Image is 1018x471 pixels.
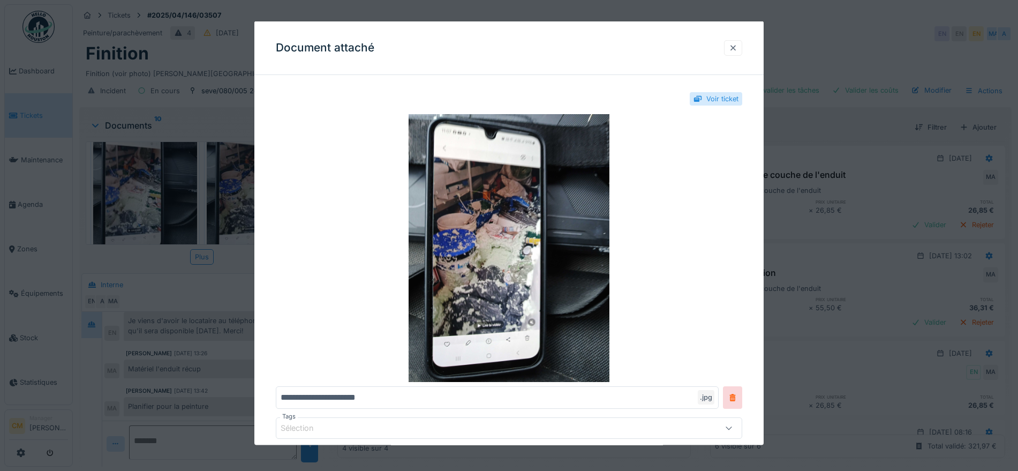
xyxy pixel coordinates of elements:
h3: Document attaché [276,41,374,55]
div: Sélection [281,422,329,434]
div: .jpg [698,390,714,405]
div: Voir ticket [706,94,738,104]
label: Tags [280,412,298,421]
img: 21490efa-81df-48be-9510-4144ca9f4c54-IMG_20250425_110702_695.jpg [276,114,742,382]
